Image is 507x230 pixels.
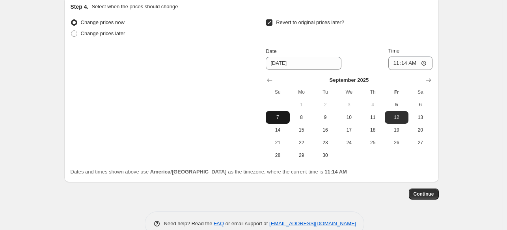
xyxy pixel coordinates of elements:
[214,221,224,226] a: FAQ
[364,114,381,121] span: 11
[385,86,408,98] th: Friday
[81,19,125,25] span: Change prices now
[269,127,286,133] span: 14
[388,57,432,70] input: 12:00
[269,140,286,146] span: 21
[408,136,432,149] button: Saturday September 27 2025
[290,98,313,111] button: Monday September 1 2025
[290,149,313,162] button: Monday September 29 2025
[337,86,361,98] th: Wednesday
[266,111,289,124] button: Sunday September 7 2025
[71,169,347,175] span: Dates and times shown above use as the timezone, where the current time is
[313,98,337,111] button: Tuesday September 2 2025
[317,127,334,133] span: 16
[317,102,334,108] span: 2
[293,89,310,95] span: Mo
[340,127,358,133] span: 17
[266,136,289,149] button: Sunday September 21 2025
[337,111,361,124] button: Wednesday September 10 2025
[408,86,432,98] th: Saturday
[313,136,337,149] button: Tuesday September 23 2025
[361,124,384,136] button: Thursday September 18 2025
[364,140,381,146] span: 25
[71,3,89,11] h2: Step 4.
[293,140,310,146] span: 22
[266,124,289,136] button: Sunday September 14 2025
[266,57,341,70] input: 9/5/2025
[385,136,408,149] button: Friday September 26 2025
[317,152,334,158] span: 30
[293,152,310,158] span: 29
[264,75,275,86] button: Show previous month, August 2025
[290,111,313,124] button: Monday September 8 2025
[313,149,337,162] button: Tuesday September 30 2025
[408,124,432,136] button: Saturday September 20 2025
[224,221,269,226] span: or email support at
[388,127,405,133] span: 19
[388,102,405,108] span: 5
[317,89,334,95] span: Tu
[266,48,276,54] span: Date
[361,111,384,124] button: Thursday September 11 2025
[290,86,313,98] th: Monday
[340,102,358,108] span: 3
[266,149,289,162] button: Sunday September 28 2025
[364,89,381,95] span: Th
[361,136,384,149] button: Thursday September 25 2025
[340,140,358,146] span: 24
[412,114,429,121] span: 13
[385,124,408,136] button: Friday September 19 2025
[361,86,384,98] th: Thursday
[412,89,429,95] span: Sa
[385,111,408,124] button: Friday September 12 2025
[290,124,313,136] button: Monday September 15 2025
[361,98,384,111] button: Thursday September 4 2025
[337,124,361,136] button: Wednesday September 17 2025
[164,221,214,226] span: Need help? Read the
[408,98,432,111] button: Saturday September 6 2025
[317,140,334,146] span: 23
[313,124,337,136] button: Tuesday September 16 2025
[409,189,439,200] button: Continue
[313,86,337,98] th: Tuesday
[324,169,347,175] b: 11:14 AM
[388,114,405,121] span: 12
[313,111,337,124] button: Tuesday September 9 2025
[412,102,429,108] span: 6
[81,30,125,36] span: Change prices later
[317,114,334,121] span: 9
[385,98,408,111] button: Today Friday September 5 2025
[388,89,405,95] span: Fr
[364,127,381,133] span: 18
[408,111,432,124] button: Saturday September 13 2025
[364,102,381,108] span: 4
[414,191,434,197] span: Continue
[269,221,356,226] a: [EMAIL_ADDRESS][DOMAIN_NAME]
[412,140,429,146] span: 27
[266,86,289,98] th: Sunday
[91,3,178,11] p: Select when the prices should change
[340,89,358,95] span: We
[293,114,310,121] span: 8
[290,136,313,149] button: Monday September 22 2025
[269,89,286,95] span: Su
[337,98,361,111] button: Wednesday September 3 2025
[276,19,344,25] span: Revert to original prices later?
[388,48,399,54] span: Time
[269,152,286,158] span: 28
[150,169,227,175] b: America/[GEOGRAPHIC_DATA]
[388,140,405,146] span: 26
[293,102,310,108] span: 1
[412,127,429,133] span: 20
[340,114,358,121] span: 10
[293,127,310,133] span: 15
[337,136,361,149] button: Wednesday September 24 2025
[269,114,286,121] span: 7
[423,75,434,86] button: Show next month, October 2025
